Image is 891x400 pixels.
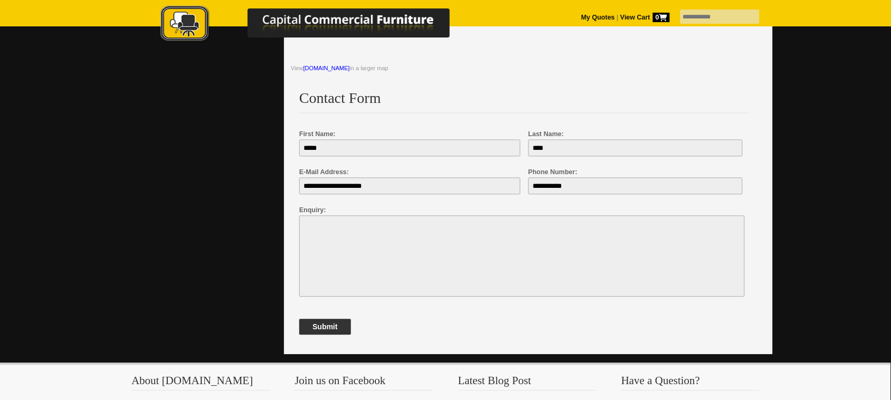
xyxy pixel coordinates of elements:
button: Submit [299,319,351,335]
h3: About [DOMAIN_NAME] [131,376,270,391]
h3: Have a Question? [621,376,760,391]
strong: View Cart [620,14,670,21]
span: Phone Number: [528,169,577,176]
a: View Cart0 [619,14,670,21]
span: First Name: [299,131,336,138]
a: [DOMAIN_NAME] [304,65,350,72]
span: E-Mail Address: [299,169,349,176]
a: Capital Commercial Furniture Logo [131,5,501,47]
span: 0 [653,13,670,22]
h2: Contact Form [299,91,749,113]
h3: Latest Blog Post [458,376,596,391]
span: Last Name: [528,131,564,138]
a: My Quotes [581,14,615,21]
small: View in a larger map [291,65,388,72]
h3: Join us on Facebook [295,376,433,391]
span: Enquiry: [299,207,326,214]
img: Capital Commercial Furniture Logo [131,5,501,44]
